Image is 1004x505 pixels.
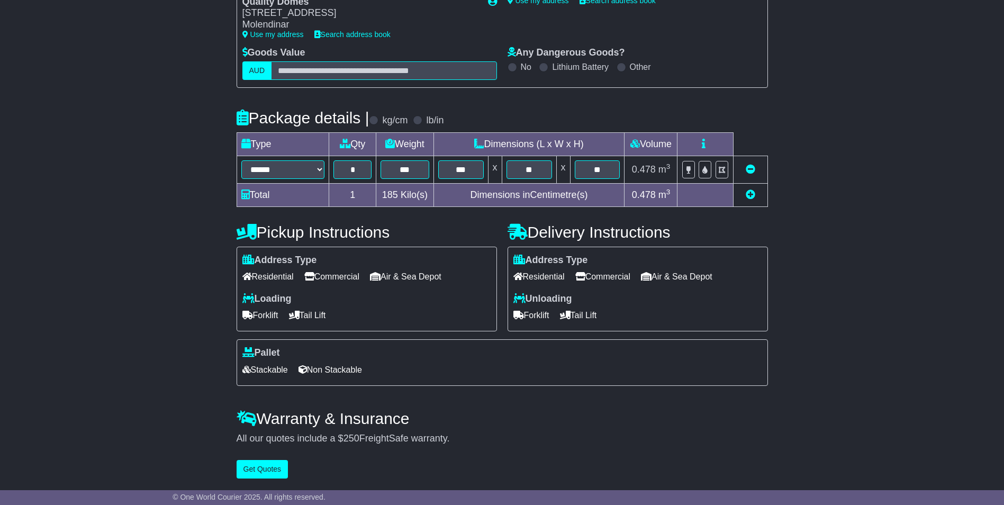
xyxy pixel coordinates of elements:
[237,183,329,206] td: Total
[641,268,712,285] span: Air & Sea Depot
[237,410,768,427] h4: Warranty & Insurance
[242,7,477,19] div: [STREET_ADDRESS]
[513,268,565,285] span: Residential
[376,183,434,206] td: Kilo(s)
[433,132,625,156] td: Dimensions (L x W x H)
[237,433,768,445] div: All our quotes include a $ FreightSafe warranty.
[242,347,280,359] label: Pallet
[329,183,376,206] td: 1
[630,62,651,72] label: Other
[556,156,570,183] td: x
[746,164,755,175] a: Remove this item
[426,115,444,127] label: lb/in
[242,293,292,305] label: Loading
[658,164,671,175] span: m
[666,163,671,170] sup: 3
[575,268,630,285] span: Commercial
[488,156,502,183] td: x
[237,460,288,479] button: Get Quotes
[370,268,441,285] span: Air & Sea Depot
[242,255,317,266] label: Address Type
[329,132,376,156] td: Qty
[433,183,625,206] td: Dimensions in Centimetre(s)
[242,362,288,378] span: Stackable
[173,493,325,501] span: © One World Courier 2025. All rights reserved.
[513,307,549,323] span: Forklift
[242,307,278,323] span: Forklift
[521,62,531,72] label: No
[242,30,304,39] a: Use my address
[242,47,305,59] label: Goods Value
[237,223,497,241] h4: Pickup Instructions
[632,164,656,175] span: 0.478
[508,223,768,241] h4: Delivery Instructions
[376,132,434,156] td: Weight
[343,433,359,444] span: 250
[632,190,656,200] span: 0.478
[289,307,326,323] span: Tail Lift
[508,47,625,59] label: Any Dangerous Goods?
[658,190,671,200] span: m
[552,62,609,72] label: Lithium Battery
[242,268,294,285] span: Residential
[513,293,572,305] label: Unloading
[304,268,359,285] span: Commercial
[237,132,329,156] td: Type
[382,190,398,200] span: 185
[666,188,671,196] sup: 3
[237,109,369,127] h4: Package details |
[513,255,588,266] label: Address Type
[242,19,477,31] div: Molendinar
[382,115,408,127] label: kg/cm
[625,132,677,156] td: Volume
[746,190,755,200] a: Add new item
[299,362,362,378] span: Non Stackable
[314,30,391,39] a: Search address book
[560,307,597,323] span: Tail Lift
[242,61,272,80] label: AUD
